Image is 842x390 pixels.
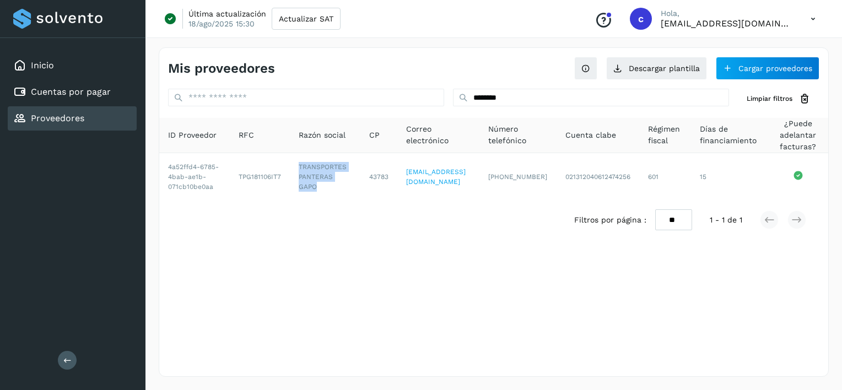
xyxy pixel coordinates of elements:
td: 4a52ffd4-6785-4bab-ae1b-071cb10be0aa [159,153,230,201]
h4: Mis proveedores [168,61,275,77]
div: Cuentas por pagar [8,80,137,104]
a: Inicio [31,60,54,71]
span: Régimen fiscal [648,123,682,147]
td: 021312040612474256 [557,153,639,201]
button: Limpiar filtros [738,89,819,109]
td: 15 [691,153,768,201]
span: [PHONE_NUMBER] [488,173,547,181]
span: CP [369,129,380,141]
div: Proveedores [8,106,137,131]
span: ID Proveedor [168,129,217,141]
a: Cuentas por pagar [31,86,111,97]
span: Cuenta clabe [565,129,616,141]
a: Proveedores [31,113,84,123]
span: Días de financiamiento [700,123,759,147]
p: Última actualización [188,9,266,19]
span: Limpiar filtros [747,94,792,104]
p: Hola, [661,9,793,18]
a: [EMAIL_ADDRESS][DOMAIN_NAME] [406,168,466,186]
span: Actualizar SAT [279,15,333,23]
span: RFC [239,129,254,141]
button: Actualizar SAT [272,8,341,30]
span: Correo electrónico [406,123,471,147]
button: Cargar proveedores [716,57,819,80]
p: cxp@53cargo.com [661,18,793,29]
span: Número telefónico [488,123,548,147]
span: Razón social [299,129,346,141]
td: TPG181106IT7 [230,153,290,201]
div: Inicio [8,53,137,78]
span: Filtros por página : [574,214,646,226]
button: Descargar plantilla [606,57,707,80]
td: 43783 [360,153,397,201]
td: TRANSPORTES PANTERAS GAPO [290,153,360,201]
span: ¿Puede adelantar facturas? [777,118,819,153]
td: 601 [639,153,691,201]
span: 1 - 1 de 1 [710,214,742,226]
p: 18/ago/2025 15:30 [188,19,255,29]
